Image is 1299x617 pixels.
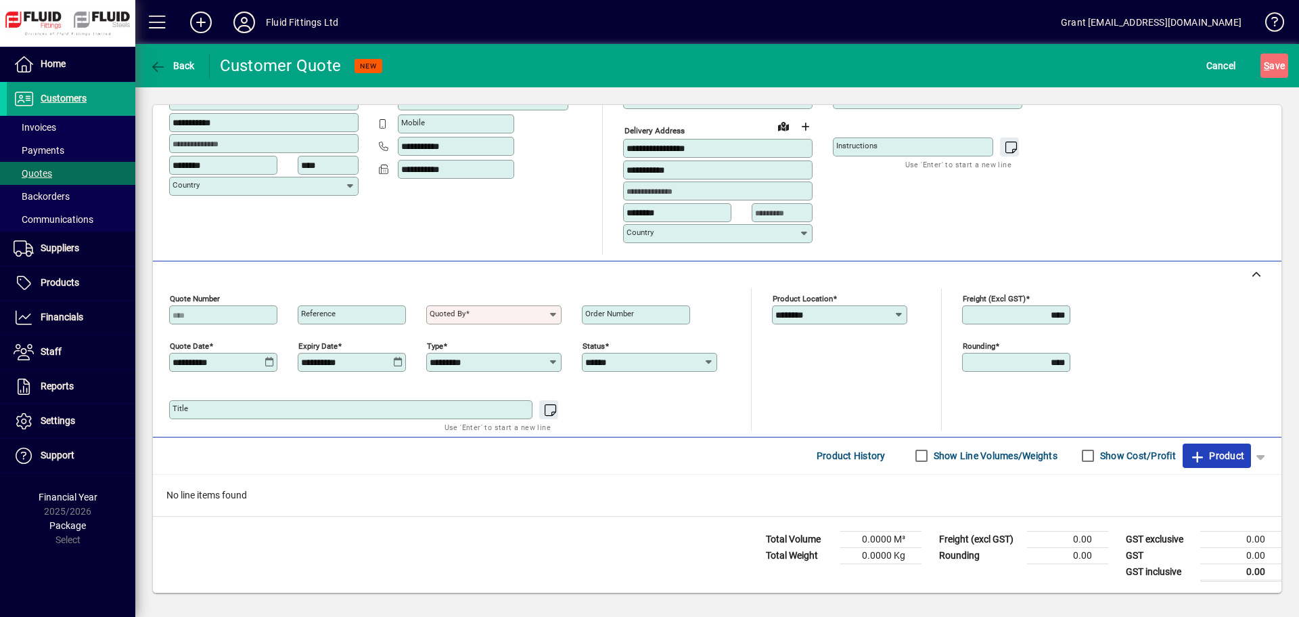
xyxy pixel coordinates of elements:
[7,116,135,139] a: Invoices
[41,242,79,253] span: Suppliers
[1119,563,1200,580] td: GST inclusive
[7,404,135,438] a: Settings
[759,531,840,547] td: Total Volume
[836,141,878,150] mat-label: Instructions
[266,12,338,33] div: Fluid Fittings Ltd
[14,145,64,156] span: Payments
[49,520,86,531] span: Package
[301,309,336,318] mat-label: Reference
[585,309,634,318] mat-label: Order number
[1206,55,1236,77] span: Cancel
[811,444,891,468] button: Product History
[39,492,97,503] span: Financial Year
[170,293,220,303] mat-label: Quote number
[41,277,79,288] span: Products
[817,445,886,467] span: Product History
[41,58,66,69] span: Home
[932,531,1027,547] td: Freight (excl GST)
[7,266,135,300] a: Products
[173,180,200,190] mat-label: Country
[1264,60,1269,71] span: S
[430,309,465,318] mat-label: Quoted by
[773,293,833,303] mat-label: Product location
[1189,445,1244,467] span: Product
[427,341,443,350] mat-label: Type
[1119,547,1200,563] td: GST
[1200,547,1281,563] td: 0.00
[223,10,266,35] button: Profile
[41,312,83,322] span: Financials
[1097,449,1176,463] label: Show Cost/Profit
[7,139,135,162] a: Payments
[360,62,377,70] span: NEW
[7,47,135,81] a: Home
[1027,547,1108,563] td: 0.00
[1200,563,1281,580] td: 0.00
[773,115,794,137] a: View on map
[41,346,62,357] span: Staff
[7,208,135,231] a: Communications
[14,168,52,179] span: Quotes
[146,54,198,78] button: Back
[14,191,70,202] span: Backorders
[963,293,1026,303] mat-label: Freight (excl GST)
[7,439,135,473] a: Support
[445,419,551,435] mat-hint: Use 'Enter' to start a new line
[932,547,1027,563] td: Rounding
[1255,3,1282,47] a: Knowledge Base
[931,449,1057,463] label: Show Line Volumes/Weights
[41,93,87,104] span: Customers
[1027,531,1108,547] td: 0.00
[179,10,223,35] button: Add
[794,116,816,137] button: Choose address
[7,185,135,208] a: Backorders
[7,301,135,335] a: Financials
[135,54,210,78] app-page-header-button: Back
[1119,531,1200,547] td: GST exclusive
[1264,55,1285,77] span: ave
[150,60,195,71] span: Back
[220,55,342,77] div: Customer Quote
[173,404,188,413] mat-label: Title
[963,341,995,350] mat-label: Rounding
[298,341,338,350] mat-label: Expiry date
[41,415,75,426] span: Settings
[7,162,135,185] a: Quotes
[41,381,74,391] span: Reports
[170,341,209,350] mat-label: Quote date
[626,228,654,237] mat-label: Country
[1203,54,1239,78] button: Cancel
[7,232,135,265] a: Suppliers
[7,370,135,404] a: Reports
[401,118,425,127] mat-label: Mobile
[1260,54,1288,78] button: Save
[840,531,921,547] td: 0.0000 M³
[1061,12,1241,33] div: Grant [EMAIL_ADDRESS][DOMAIN_NAME]
[14,214,93,225] span: Communications
[7,335,135,369] a: Staff
[41,450,74,461] span: Support
[1183,444,1251,468] button: Product
[840,547,921,563] td: 0.0000 Kg
[759,547,840,563] td: Total Weight
[583,341,605,350] mat-label: Status
[14,122,56,133] span: Invoices
[1200,531,1281,547] td: 0.00
[905,156,1011,172] mat-hint: Use 'Enter' to start a new line
[153,475,1281,516] div: No line items found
